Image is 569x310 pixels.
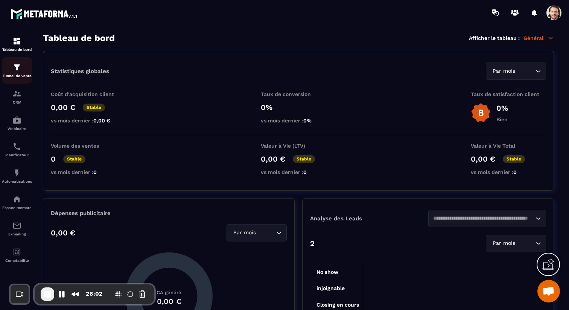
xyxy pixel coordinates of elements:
a: schedulerschedulerPlanificateur [2,136,32,163]
a: Ouvrir le chat [537,280,560,302]
p: Stable [503,155,525,163]
input: Search for option [433,214,534,223]
p: Tableau de bord [2,47,32,52]
div: Search for option [486,235,546,252]
p: 0,00 € [51,103,75,112]
p: vs mois dernier : [261,169,336,175]
img: b-badge-o.b3b20ee6.svg [471,103,491,123]
div: Search for option [227,224,287,241]
img: automations [12,116,21,125]
img: formation [12,37,21,46]
p: Dépenses publicitaire [51,210,287,217]
div: Search for option [486,63,546,80]
p: Taux de satisfaction client [471,91,546,97]
input: Search for option [517,239,534,247]
span: 0 [93,169,97,175]
tspan: injoignable [316,285,345,292]
p: Comptabilité [2,258,32,263]
div: Search for option [428,210,546,227]
img: accountant [12,247,21,257]
span: Par mois [231,229,257,237]
a: automationsautomationsEspace membre [2,189,32,215]
p: Volume des ventes [51,143,126,149]
span: 0 [513,169,517,175]
span: Par mois [491,239,517,247]
p: 0,00 € [471,154,495,163]
p: vs mois dernier : [471,169,546,175]
p: Valeur à Vie (LTV) [261,143,336,149]
img: email [12,221,21,230]
p: Taux de conversion [261,91,336,97]
p: 0,00 € [261,154,285,163]
img: automations [12,168,21,177]
p: Tunnel de vente [2,74,32,78]
h3: Tableau de bord [43,33,115,43]
a: emailemailE-mailing [2,215,32,242]
tspan: No show [316,269,339,275]
p: E-mailing [2,232,32,236]
p: Général [523,35,554,41]
a: formationformationCRM [2,84,32,110]
img: scheduler [12,142,21,151]
p: Webinaire [2,127,32,131]
img: logo [11,7,78,20]
p: Planificateur [2,153,32,157]
p: Valeur à Vie Total [471,143,546,149]
p: 2 [310,239,315,248]
span: 0 [303,169,307,175]
p: Coût d'acquisition client [51,91,126,97]
p: Stable [83,104,105,111]
p: vs mois dernier : [51,169,126,175]
p: vs mois dernier : [51,118,126,124]
p: 0 [51,154,56,163]
p: 0,00 € [51,228,75,237]
img: formation [12,89,21,98]
img: formation [12,63,21,72]
p: 0% [261,103,336,112]
a: accountantaccountantComptabilité [2,242,32,268]
span: Par mois [491,67,517,75]
a: automationsautomationsAutomatisations [2,163,32,189]
p: CRM [2,100,32,104]
p: Bien [496,116,508,122]
p: Afficher le tableau : [469,35,520,41]
a: formationformationTableau de bord [2,31,32,57]
a: automationsautomationsWebinaire [2,110,32,136]
p: vs mois dernier : [261,118,336,124]
span: 0,00 € [93,118,110,124]
a: formationformationTunnel de vente [2,57,32,84]
p: Stable [63,155,85,163]
input: Search for option [257,229,274,237]
tspan: Closing en cours [316,302,359,308]
p: Statistiques globales [51,68,109,75]
p: 0% [496,104,508,113]
input: Search for option [517,67,534,75]
p: Automatisations [2,179,32,183]
span: 0% [303,118,312,124]
img: automations [12,195,21,204]
p: Analyse des Leads [310,215,428,222]
p: Espace membre [2,206,32,210]
p: Stable [293,155,315,163]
